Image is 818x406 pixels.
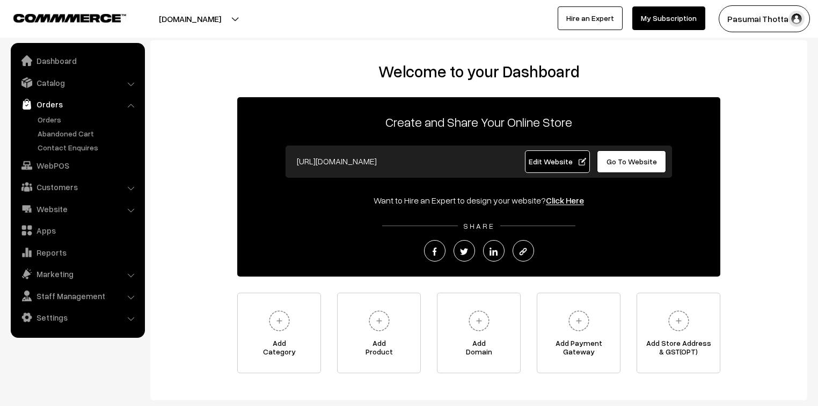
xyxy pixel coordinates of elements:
[525,150,590,173] a: Edit Website
[719,5,810,32] button: Pasumai Thotta…
[237,293,321,373] a: AddCategory
[13,14,126,22] img: COMMMERCE
[13,286,141,306] a: Staff Management
[558,6,623,30] a: Hire an Expert
[437,293,521,373] a: AddDomain
[637,339,720,360] span: Add Store Address & GST(OPT)
[238,339,320,360] span: Add Category
[13,264,141,284] a: Marketing
[13,95,141,114] a: Orders
[237,112,720,132] p: Create and Share Your Online Store
[13,243,141,262] a: Reports
[537,293,620,373] a: Add PaymentGateway
[664,306,693,336] img: plus.svg
[437,339,520,360] span: Add Domain
[637,293,720,373] a: Add Store Address& GST(OPT)
[35,114,141,125] a: Orders
[121,5,259,32] button: [DOMAIN_NAME]
[13,221,141,240] a: Apps
[337,293,421,373] a: AddProduct
[237,194,720,207] div: Want to Hire an Expert to design your website?
[161,62,797,81] h2: Welcome to your Dashboard
[13,11,107,24] a: COMMMERCE
[458,221,500,230] span: SHARE
[788,11,805,27] img: user
[13,51,141,70] a: Dashboard
[13,308,141,327] a: Settings
[546,195,584,206] a: Click Here
[13,199,141,219] a: Website
[35,128,141,139] a: Abandoned Cart
[338,339,420,360] span: Add Product
[597,150,666,173] a: Go To Website
[13,156,141,175] a: WebPOS
[464,306,494,336] img: plus.svg
[265,306,294,336] img: plus.svg
[364,306,394,336] img: plus.svg
[35,142,141,153] a: Contact Enquires
[13,73,141,92] a: Catalog
[564,306,594,336] img: plus.svg
[529,157,586,166] span: Edit Website
[607,157,657,166] span: Go To Website
[537,339,620,360] span: Add Payment Gateway
[632,6,705,30] a: My Subscription
[13,177,141,197] a: Customers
